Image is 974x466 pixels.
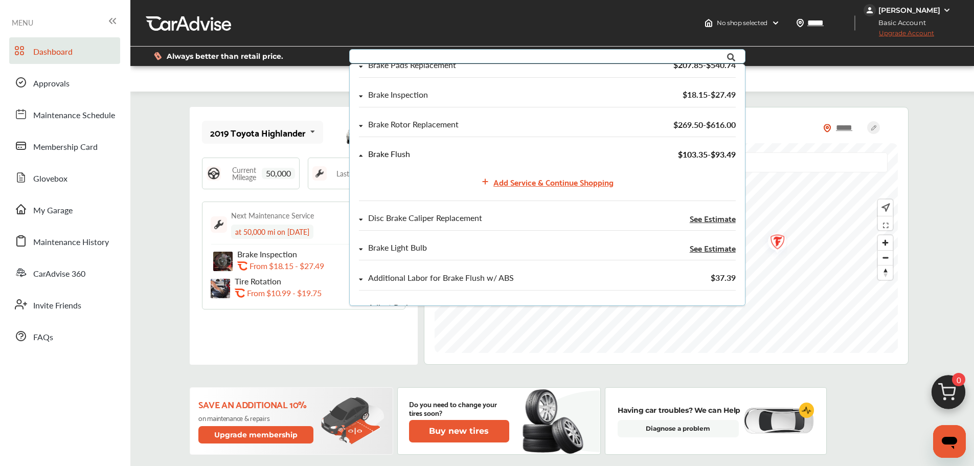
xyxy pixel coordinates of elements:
[321,397,384,445] img: update-membership.81812027.svg
[33,46,73,59] span: Dashboard
[673,119,735,130] span: $269.50 - $616.00
[33,109,115,122] span: Maintenance Schedule
[12,18,33,27] span: MENU
[864,29,934,42] span: Upgrade Account
[878,251,893,265] span: Zoom out
[262,168,295,179] span: 50,000
[943,6,951,14] img: WGsFRI8htEPBVLJbROoPRyZpYNWhNONpIPPETTm6eUC0GeLEiAAAAAElFTkSuQmCC
[682,88,735,100] span: $18.15 - $27.49
[9,228,120,254] a: Maintenance History
[522,385,589,457] img: new-tire.a0c7fe23.svg
[742,407,814,435] img: diagnose-vehicle.c84bcb0a.svg
[368,150,410,159] div: Brake Flush
[493,175,614,189] div: Add Service & Continue Shopping
[618,420,739,437] a: Diagnose a problem
[33,299,81,313] span: Invite Friends
[312,166,327,181] img: maintenance_logo
[878,250,893,265] button: Zoom out
[250,261,324,271] p: From $18.15 - $27.49
[952,373,965,386] span: 0
[854,15,855,31] img: header-divider.bc55588e.svg
[33,77,70,91] span: Approvals
[33,141,98,154] span: Membership Card
[231,225,313,239] div: at 50,000 mi on [DATE]
[878,6,940,15] div: [PERSON_NAME]
[211,279,230,298] img: tire-rotation-thumb.jpg
[618,405,740,416] p: Having car troubles? We can Help
[9,323,120,349] a: FAQs
[760,228,786,260] div: Map marker
[760,228,787,260] img: logo-firestone.png
[409,400,509,417] p: Do you need to change your tires soon?
[154,52,162,60] img: dollor_label_vector.a70140d1.svg
[9,101,120,127] a: Maintenance Schedule
[710,272,735,283] span: $37.39
[33,331,53,344] span: FAQs
[717,19,767,27] span: No shop selected
[198,426,314,443] button: Upgrade membership
[9,291,120,318] a: Invite Friends
[705,19,713,27] img: header-home-logo.8d720a4f.svg
[864,4,876,16] img: jVpblrzwTbfkPYzPPzSLxeg0AAAAASUVORK5CYII=
[33,268,85,281] span: CarAdvise 360
[368,243,427,252] div: Brake Light Bulb
[409,420,511,442] a: Buy new tires
[9,259,120,286] a: CarAdvise 360
[368,61,456,70] div: Brake Pads Replacement
[211,216,227,233] img: maintenance_logo
[799,403,814,418] img: cardiogram-logo.18e20815.svg
[210,127,306,138] div: 2019 Toyota Highlander
[336,170,374,177] span: Last Service
[344,109,405,156] img: mobile_13037_st0640_046.jpg
[9,69,120,96] a: Approvals
[235,276,347,286] p: Tire Rotation
[368,214,482,223] div: Disc Brake Caliper Replacement
[213,252,233,271] img: brake-inspection-thumb.jpg
[878,265,893,280] button: Reset bearing to north
[198,398,315,410] p: Save an additional 10%
[772,19,780,27] img: header-down-arrow.9dd2ce7d.svg
[689,214,735,223] span: See Estimate
[207,166,221,181] img: steering_logo
[237,249,350,259] p: Brake Inspection
[689,303,735,312] span: See Estimate
[368,274,514,282] div: Additional Labor for Brake Flush w/ ABS
[33,236,109,249] span: Maintenance History
[823,124,831,132] img: location_vector_orange.38f05af8.svg
[9,132,120,159] a: Membership Card
[796,19,804,27] img: location_vector.a44bc228.svg
[878,235,893,250] button: Zoom in
[247,288,322,298] p: From $10.99 - $19.75
[677,148,735,160] span: $103.35 - $93.49
[368,91,428,99] div: Brake Inspection
[9,37,120,64] a: Dashboard
[409,420,509,442] button: Buy new tires
[673,59,735,71] span: $207.85 - $540.74
[167,53,283,60] span: Always better than retail price.
[689,244,735,252] span: See Estimate
[865,17,934,28] span: Basic Account
[198,414,315,422] p: on maintenance & repairs
[879,202,890,213] img: recenter.ce011a49.svg
[924,370,973,419] img: cart_icon.3d0951e8.svg
[33,172,67,186] span: Glovebox
[231,210,314,220] div: Next Maintenance Service
[9,196,120,223] a: My Garage
[368,303,418,312] div: Adjust Brakes
[933,425,966,458] iframe: Button to launch messaging window
[33,204,73,217] span: My Garage
[226,166,262,181] span: Current Mileage
[9,164,120,191] a: Glovebox
[368,120,459,129] div: Brake Rotor Replacement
